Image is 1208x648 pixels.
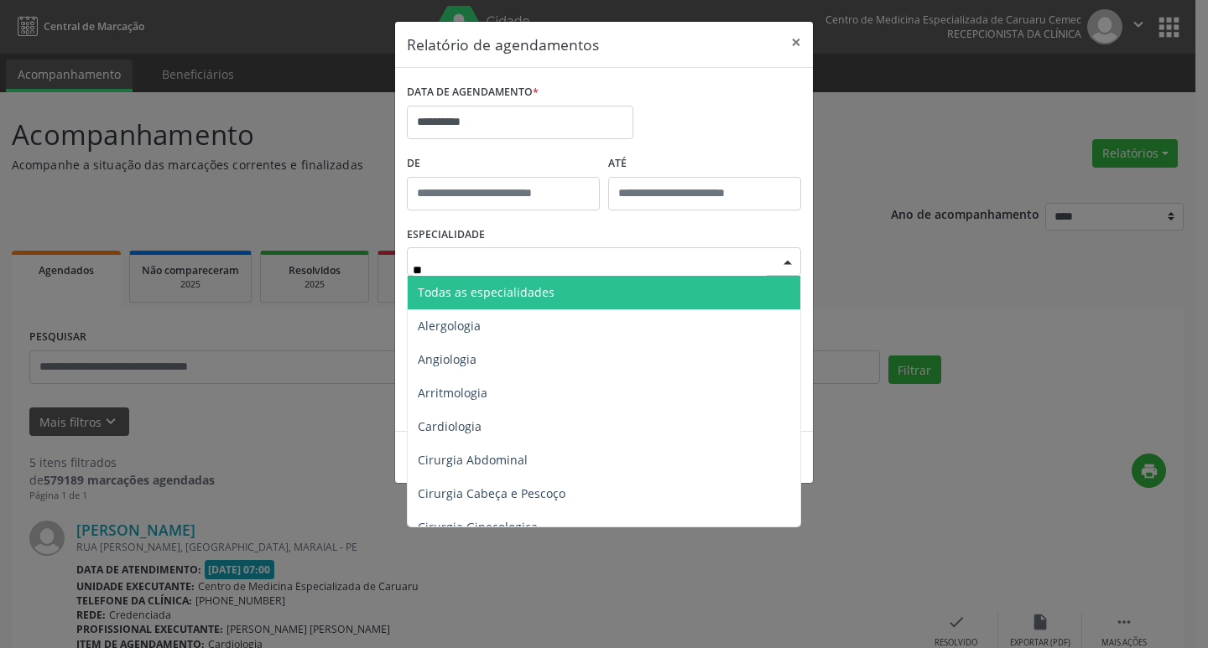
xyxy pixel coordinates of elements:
[418,519,538,535] span: Cirurgia Ginecologica
[407,151,600,177] label: De
[608,151,801,177] label: ATÉ
[779,22,813,63] button: Close
[418,385,487,401] span: Arritmologia
[407,34,599,55] h5: Relatório de agendamentos
[418,485,565,501] span: Cirurgia Cabeça e Pescoço
[418,452,528,468] span: Cirurgia Abdominal
[418,284,555,300] span: Todas as especialidades
[407,80,539,106] label: DATA DE AGENDAMENTO
[407,222,485,248] label: ESPECIALIDADE
[418,418,482,434] span: Cardiologia
[418,351,476,367] span: Angiologia
[418,318,481,334] span: Alergologia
